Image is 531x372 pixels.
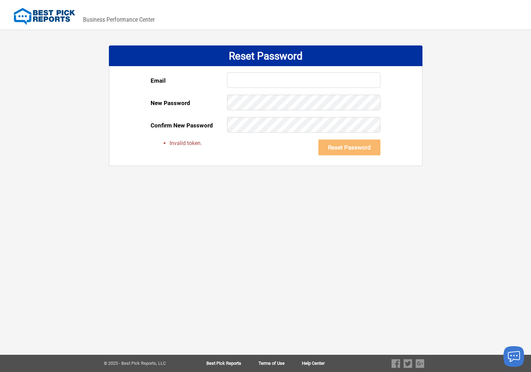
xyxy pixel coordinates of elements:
div: Confirm New Password [151,117,227,134]
button: Reset Password [318,139,380,155]
a: Best Pick Reports [206,361,258,366]
div: Reset Password [109,45,422,66]
a: Terms of Use [258,361,302,366]
button: Launch chat [503,346,524,367]
li: Invalid token. [170,139,299,147]
a: Help Center [302,361,325,366]
div: New Password [151,95,227,111]
img: Best Pick Reports Logo [14,8,75,25]
div: © 2025 - Best Pick Reports, LLC [104,361,185,366]
div: Email [151,72,227,89]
